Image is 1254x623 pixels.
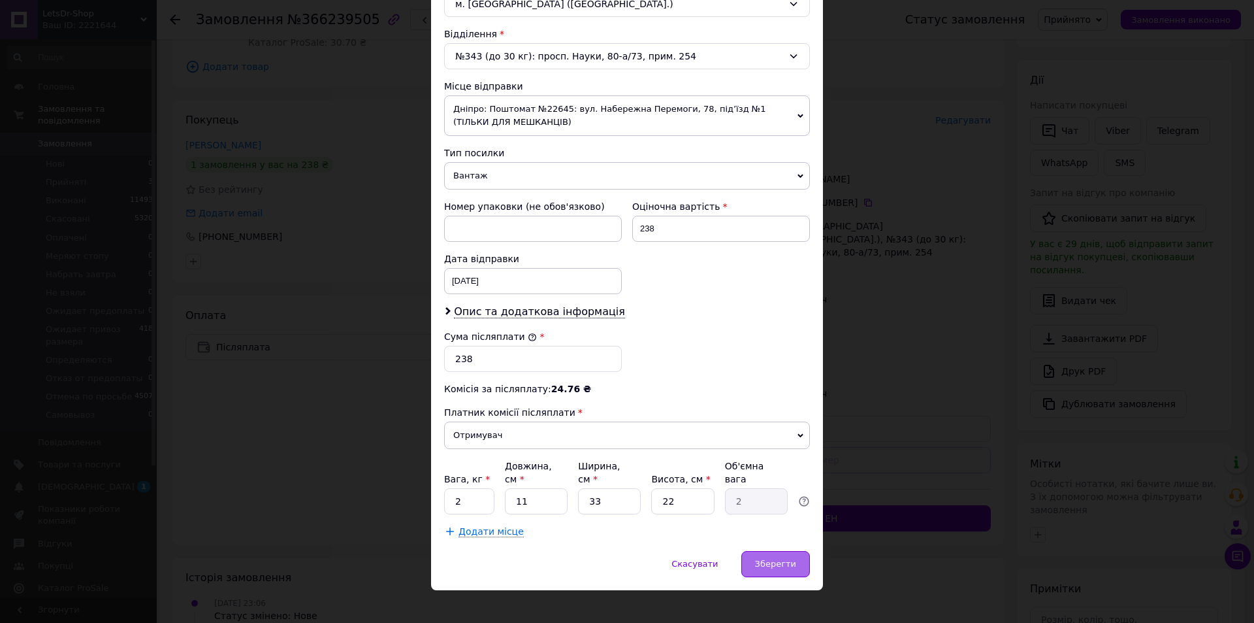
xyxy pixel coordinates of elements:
span: Місце відправки [444,81,523,92]
div: Дата відправки [444,252,622,265]
label: Довжина, см [505,461,552,484]
div: Комісія за післяплату: [444,382,810,396]
label: Вага, кг [444,474,490,484]
span: Отримувач [444,422,810,449]
div: Об'ємна вага [725,460,788,486]
span: Тип посилки [444,148,504,158]
label: Сума післяплати [444,331,537,342]
span: 24.76 ₴ [551,384,591,394]
span: Дніпро: Поштомат №22645: вул. Набережна Перемоги, 78, під’їзд №1 (ТІЛЬКИ ДЛЯ МЕШКАНЦІВ) [444,95,810,136]
div: №343 (до 30 кг): просп. Науки, 80-а/73, прим. 254 [444,43,810,69]
label: Ширина, см [578,461,620,484]
label: Висота, см [651,474,710,484]
div: Номер упаковки (не обов'язково) [444,200,622,213]
span: Додати місце [458,526,524,537]
span: Зберегти [755,559,796,569]
div: Відділення [444,27,810,41]
span: Платник комісії післяплати [444,407,575,418]
span: Опис та додаткова інформація [454,305,625,318]
div: Оціночна вартість [632,200,810,213]
span: Вантаж [444,162,810,190]
span: Скасувати [671,559,718,569]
